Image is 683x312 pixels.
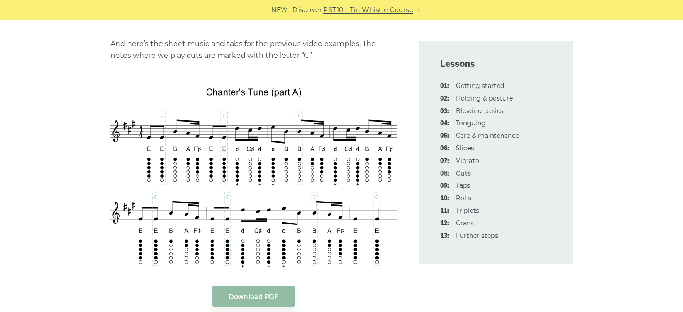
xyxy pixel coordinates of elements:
span: 07: [440,156,449,167]
a: 12:Crans [456,219,474,227]
p: And here’s the sheet music and tabs for the previous video examples. The notes where we play cuts... [110,38,397,61]
span: NEW: [271,5,290,15]
a: 05:Care & maintenance [456,132,519,140]
span: 06: [440,143,449,154]
img: Tin Whistle Cuts - Chanter's Tune [110,79,397,267]
a: 10:Rolls [456,194,471,202]
span: 01: [440,81,449,92]
span: 13: [440,231,449,242]
a: 07:Vibrato [456,157,479,165]
a: 02:Holding & posture [456,94,513,102]
a: 13:Further steps [456,232,498,240]
a: PST10 - Tin Whistle Course [323,5,413,15]
span: Lessons [440,57,551,70]
a: 03:Blowing basics [456,107,503,115]
span: 05: [440,131,449,141]
a: 04:Tonguing [456,119,486,127]
a: Download PDF [212,286,295,307]
span: Discover [292,5,322,15]
span: 09: [440,180,449,191]
span: 08: [440,168,449,179]
span: 10: [440,193,449,204]
a: 09:Taps [456,181,470,189]
a: 11:Triplets [456,207,479,215]
span: 03: [440,106,449,117]
a: 01:Getting started [456,82,504,90]
span: 02: [440,93,449,104]
a: 06:Slides [456,144,474,152]
span: 12: [440,218,449,229]
strong: Cuts [456,169,471,177]
span: 04: [440,118,449,129]
span: 11: [440,206,449,216]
